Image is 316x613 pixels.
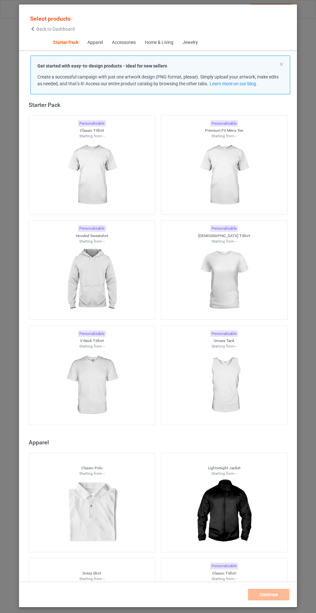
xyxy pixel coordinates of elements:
[29,465,155,471] div: Classic Polo
[161,128,287,133] div: Premium Fit Mens Tee
[78,120,106,127] div: Personalizable
[30,15,71,22] span: Select products
[161,576,287,582] div: Starting from --
[37,63,167,68] strong: Get started with easy-to-design products - ideal for new sellers
[182,39,198,46] div: Jewelry
[112,39,135,46] div: Accessories
[29,128,155,133] div: Classic T-Shirt
[195,349,253,421] img: regular.jpg
[29,233,155,239] div: Hooded Sweatshirt
[210,330,238,337] div: Personalizable
[29,338,155,344] div: V-Neck T-Shirt
[161,571,287,576] div: Classic T-Shirt
[195,139,253,211] img: regular.jpg
[29,471,155,476] div: Starting from --
[36,26,75,32] span: Back to Dashboard
[78,330,106,337] div: Personalizable
[161,133,287,139] div: Starting from --
[144,39,173,46] div: Home & Living
[29,571,155,576] div: Dress Shirt
[209,81,257,86] a: Learn more on our blog.
[29,239,155,244] div: Starting from --
[29,133,155,139] div: Starting from --
[63,139,121,211] img: regular.jpg
[161,233,287,239] div: [DEMOGRAPHIC_DATA] T-Shirt
[210,225,238,232] div: Personalizable
[29,439,291,446] div: Apparel
[195,476,253,549] img: regular.jpg
[161,465,287,471] div: Lightweight Jacket
[195,244,253,316] img: regular.jpg
[161,471,287,476] div: Starting from --
[210,563,238,569] div: Personalizable
[87,39,103,46] div: Apparel
[78,225,106,232] div: Personalizable
[29,344,155,349] div: Starting from --
[29,101,291,109] div: Starter Pack
[161,344,287,349] div: Starting from --
[29,576,155,582] div: Starting from --
[37,74,279,86] span: Create a successful campaign with just one artwork design (PNG format, please). Simply upload you...
[63,349,121,421] img: regular.jpg
[210,120,238,127] div: Personalizable
[63,244,121,316] img: regular.jpg
[63,476,121,549] img: regular.jpg
[48,35,83,50] span: Starter Pack
[161,338,287,344] div: Unisex Tank
[161,239,287,244] div: Starting from --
